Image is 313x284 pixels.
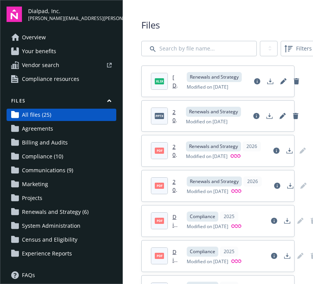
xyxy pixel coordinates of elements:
a: Delete document [290,75,303,87]
span: Edit document [294,215,306,227]
a: Agreements [7,123,116,135]
span: Edit document [294,250,306,262]
span: Modified on [DATE] [187,258,228,266]
span: pdf [155,218,164,224]
span: Dialpad, Inc. [28,7,116,15]
a: Your benefits [7,45,116,57]
a: FAQs [7,269,116,281]
span: pdf [155,183,164,188]
span: Renewals and Strategy [190,178,239,185]
a: Billing and Audits [7,136,116,149]
span: [PERSON_NAME][EMAIL_ADDRESS][PERSON_NAME][DOMAIN_NAME] [28,15,116,22]
a: Download document [263,110,276,122]
span: System Administration [22,220,80,232]
button: Files [7,97,116,107]
span: Billing and Audits [22,136,68,149]
span: Vendor search [22,59,59,71]
span: pptx [155,113,164,119]
button: Dialpad, Inc.[PERSON_NAME][EMAIL_ADDRESS][PERSON_NAME][DOMAIN_NAME] [28,7,116,22]
a: Download document [281,215,293,227]
span: Edit document [297,180,310,192]
a: Compliance resources [7,73,116,85]
a: View file details [268,215,280,227]
span: Modified on [DATE] [187,223,228,230]
a: Marketing [7,178,116,190]
a: View file details [250,110,263,122]
span: All files (25) [22,109,51,121]
a: Download document [281,250,293,262]
div: 2026 [243,176,262,187]
span: Compliance (10) [22,150,63,163]
a: View file details [270,145,283,157]
a: Download document [284,180,296,192]
span: Compliance [190,213,215,220]
span: Modified on [DATE] [186,153,228,160]
span: Compliance [190,248,215,255]
a: Projects [7,192,116,204]
span: pdf [155,148,164,153]
div: 2025 [220,247,238,257]
span: Renewals and Strategy [190,74,239,81]
a: Overview [7,31,116,44]
a: Edit document [277,75,290,87]
a: Census and Eligibility [7,234,116,246]
span: Modified on [DATE] [187,188,228,195]
span: Renewals and Strategy [189,143,238,150]
span: Files [141,18,295,32]
a: Experience Reports [7,247,116,260]
span: Your benefits [22,45,56,57]
span: Renewals and Strategy [189,108,238,115]
span: Filters [296,44,312,52]
div: 2026 [243,141,261,151]
a: Renewals and Strategy (6) [7,206,116,218]
a: Edit document [276,110,289,122]
span: Census and Eligibility [22,234,77,246]
a: Delete document [290,110,302,122]
span: Edit document [296,145,309,157]
a: View file details [268,250,280,262]
a: View file details [251,75,263,87]
a: Communications (9) [7,164,116,176]
span: Marketing [22,178,48,190]
span: Renewals and Strategy (6) [22,206,89,218]
span: Modified on [DATE] [186,118,228,125]
a: All files (25) [7,109,116,121]
a: System Administration [7,220,116,232]
span: Agreements [22,123,53,135]
span: FAQs [22,269,35,281]
a: Download document [283,145,296,157]
span: Modified on [DATE] [187,84,228,91]
a: Vendor search [7,59,116,71]
span: Compliance resources [22,73,79,85]
span: Experience Reports [22,247,72,260]
div: 2025 [220,212,238,222]
span: xlsx [155,78,164,84]
input: Search by file name... [141,41,257,56]
span: Projects [22,192,42,204]
img: navigator-logo.svg [7,7,22,22]
a: View file details [271,180,283,192]
a: Download document [264,75,276,87]
span: pdf [155,253,164,259]
span: Overview [22,31,46,44]
a: Compliance (10) [7,150,116,163]
span: Communications (9) [22,164,73,176]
